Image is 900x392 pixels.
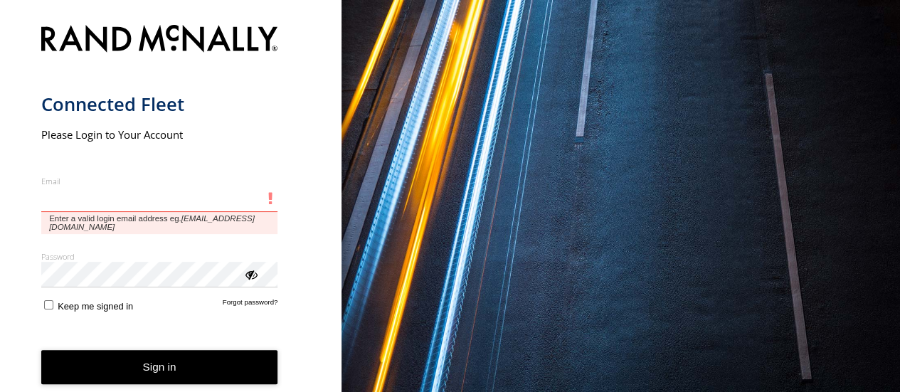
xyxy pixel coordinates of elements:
h1: Connected Fleet [41,92,278,116]
img: Rand McNally [41,22,278,58]
label: Email [41,176,278,186]
em: [EMAIL_ADDRESS][DOMAIN_NAME] [49,214,255,231]
input: Keep me signed in [44,300,53,309]
div: ViewPassword [243,267,258,281]
a: Forgot password? [223,298,278,312]
button: Sign in [41,350,278,385]
span: Enter a valid login email address eg. [41,212,278,234]
label: Password [41,251,278,262]
h2: Please Login to Your Account [41,127,278,142]
span: Keep me signed in [58,301,133,312]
